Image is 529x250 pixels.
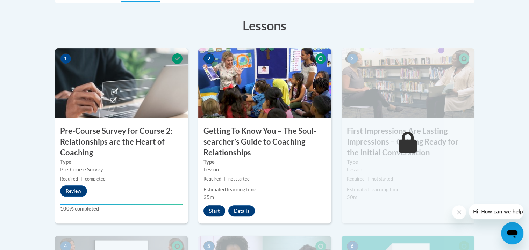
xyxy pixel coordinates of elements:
[55,17,474,34] h3: Lessons
[367,176,369,182] span: |
[347,186,469,193] div: Estimated learning time:
[347,158,469,166] label: Type
[203,176,221,182] span: Required
[224,176,226,182] span: |
[55,48,188,118] img: Course Image
[60,158,183,166] label: Type
[203,158,326,166] label: Type
[347,53,358,64] span: 3
[342,48,474,118] img: Course Image
[203,166,326,174] div: Lesson
[372,176,393,182] span: not started
[81,176,82,182] span: |
[55,126,188,158] h3: Pre-Course Survey for Course 2: Relationships are the Heart of Coaching
[4,5,57,10] span: Hi. How can we help?
[347,194,357,200] span: 50m
[60,53,71,64] span: 1
[228,176,250,182] span: not started
[60,176,78,182] span: Required
[198,48,331,118] img: Course Image
[203,53,215,64] span: 2
[347,176,365,182] span: Required
[228,205,255,216] button: Details
[469,204,523,219] iframe: Message from company
[198,126,331,158] h3: Getting To Know You – The Soul-searcher’s Guide to Coaching Relationships
[203,194,214,200] span: 35m
[60,204,183,205] div: Your progress
[203,205,225,216] button: Start
[342,126,474,158] h3: First Impressions Are Lasting Impressions – Getting Ready for the Initial Conversation
[60,205,183,213] label: 100% completed
[203,186,326,193] div: Estimated learning time:
[85,176,106,182] span: completed
[452,205,466,219] iframe: Close message
[347,166,469,174] div: Lesson
[60,166,183,174] div: Pre-Course Survey
[501,222,523,244] iframe: Button to launch messaging window
[60,185,87,197] button: Review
